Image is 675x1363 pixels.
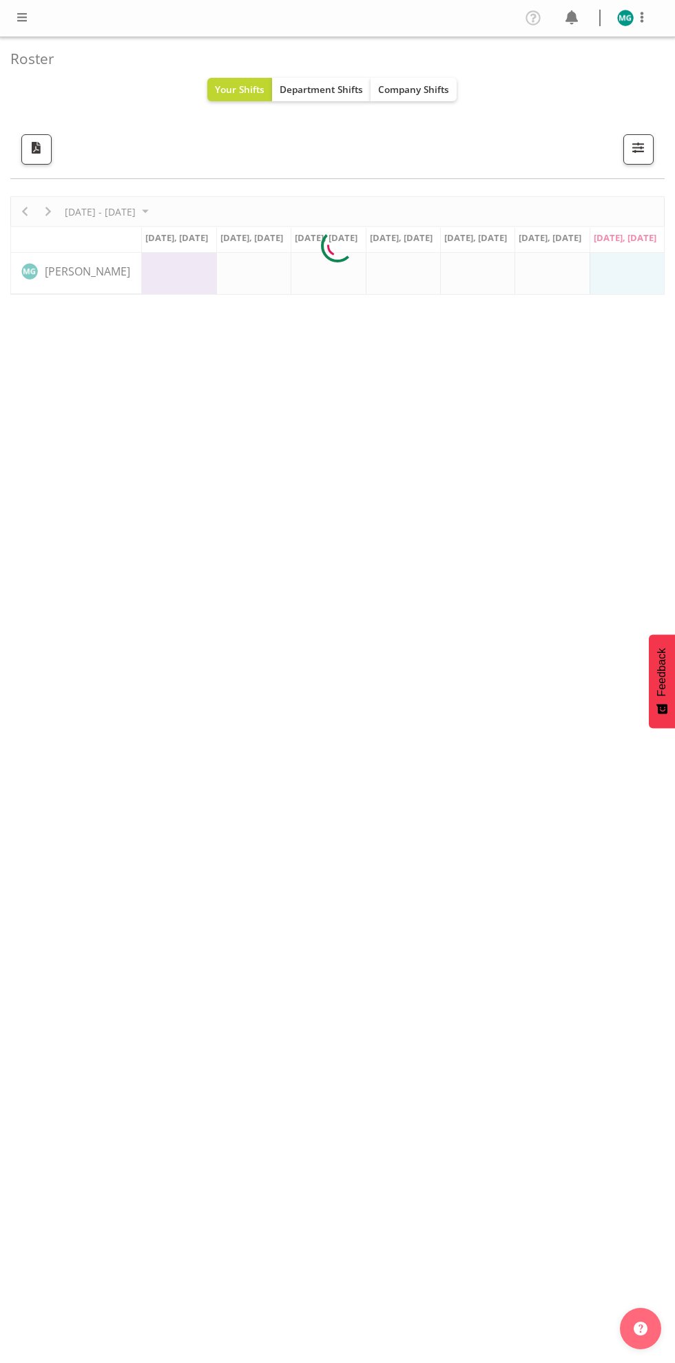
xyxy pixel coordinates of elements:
[656,648,668,696] span: Feedback
[634,1322,647,1335] img: help-xxl-2.png
[378,83,449,96] span: Company Shifts
[617,10,634,26] img: min-guo11569.jpg
[280,83,363,96] span: Department Shifts
[10,196,665,295] div: Timeline Week of September 28, 2025
[371,78,457,101] button: Company Shifts
[10,51,654,67] h4: Roster
[215,83,264,96] span: Your Shifts
[21,134,52,165] button: Download a PDF of the roster according to the set date range.
[272,78,371,101] button: Department Shifts
[207,78,272,101] button: Your Shifts
[649,634,675,728] button: Feedback - Show survey
[623,134,654,165] button: Filter Shifts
